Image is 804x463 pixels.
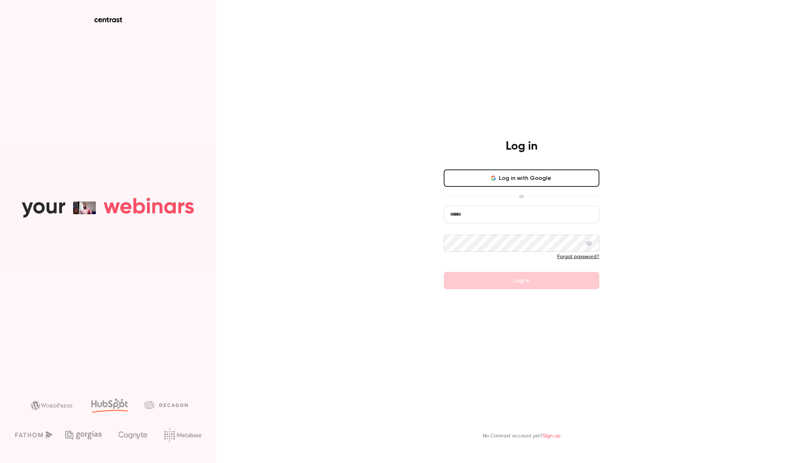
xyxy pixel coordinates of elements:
a: Forgot password? [557,254,599,259]
h4: Log in [506,139,537,154]
p: No Contrast account yet? [483,432,560,440]
img: decagon [144,401,188,409]
a: Sign up [543,433,560,438]
button: Log in with Google [444,169,599,187]
span: or [516,193,528,200]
